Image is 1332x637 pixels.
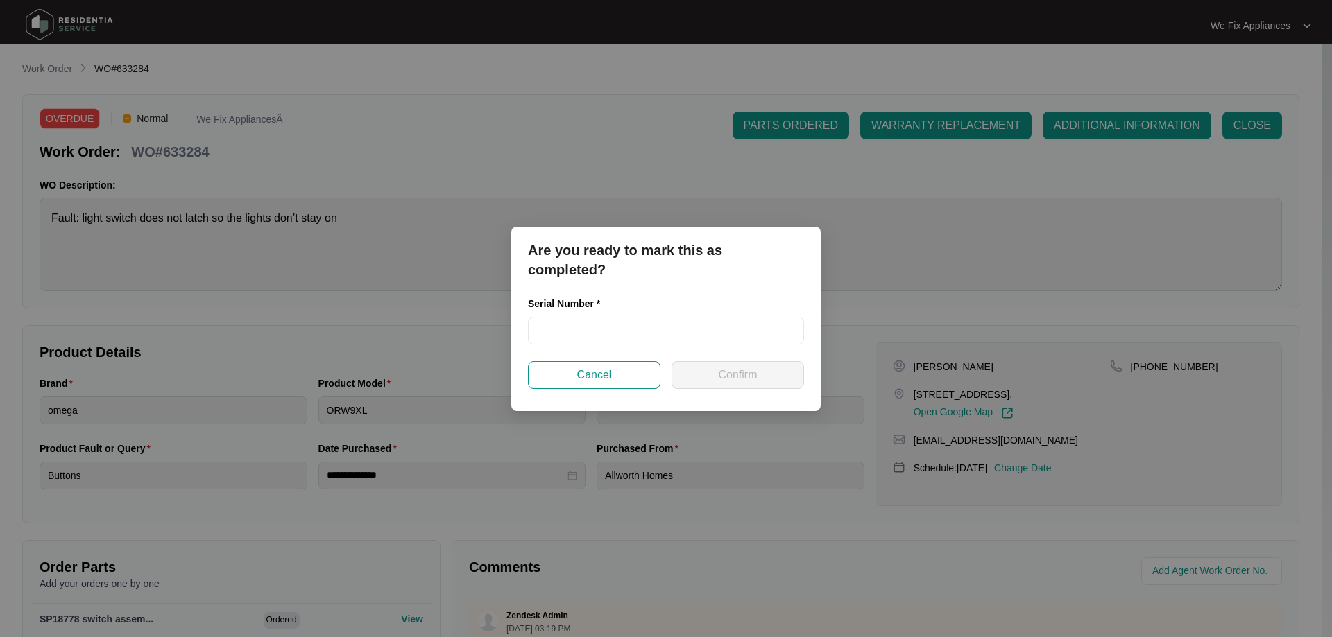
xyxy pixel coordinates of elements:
span: Cancel [577,367,612,383]
label: Serial Number * [528,297,610,311]
button: Confirm [672,361,804,389]
p: completed? [528,260,804,279]
p: Are you ready to mark this as [528,241,804,260]
button: Cancel [528,361,660,389]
